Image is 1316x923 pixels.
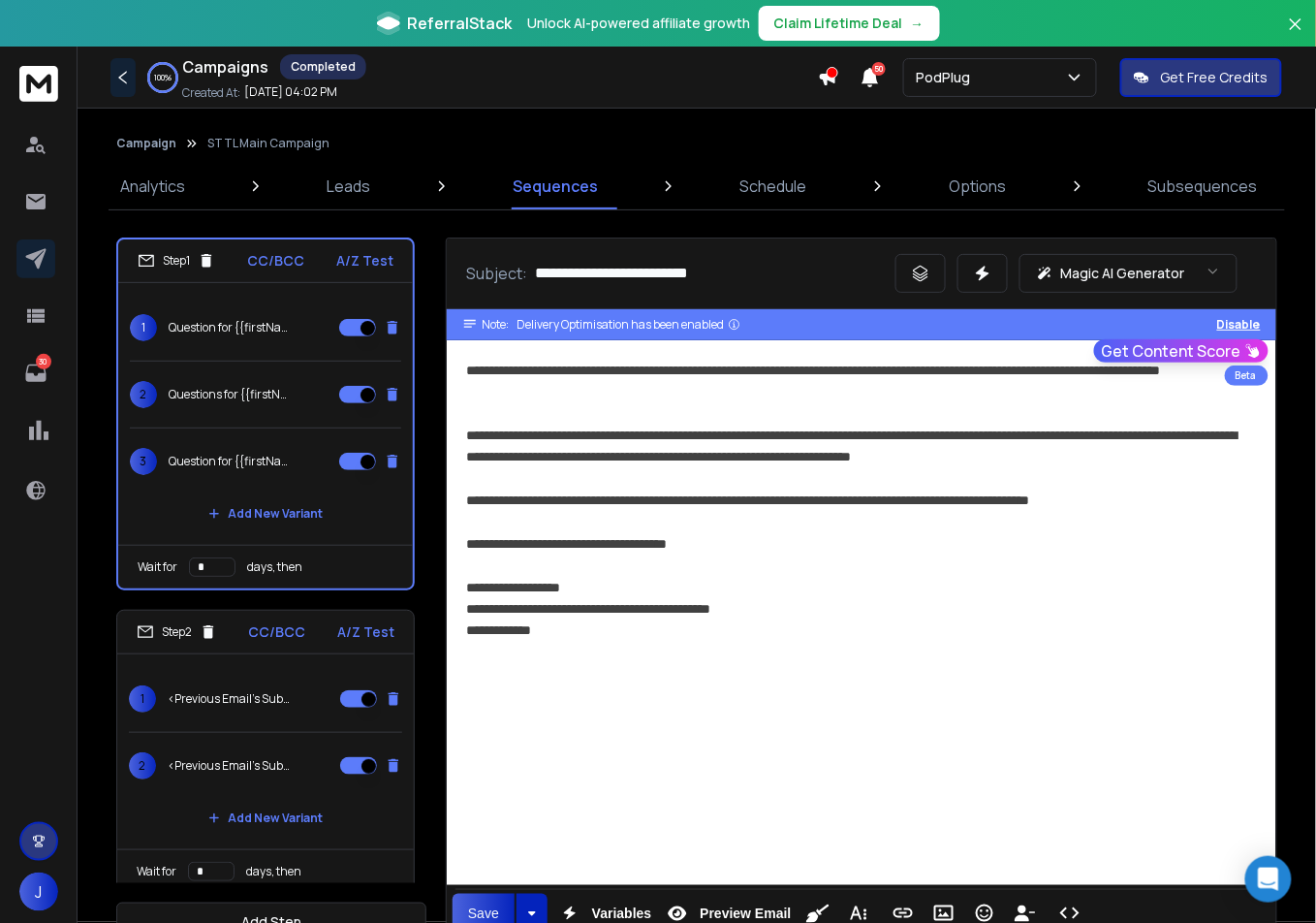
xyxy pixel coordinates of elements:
p: Schedule [740,175,807,198]
p: Options [949,175,1006,198]
button: Campaign [116,136,176,151]
a: Analytics [109,163,197,209]
a: Leads [316,163,383,209]
p: Get Free Credits [1161,68,1269,87]
button: Get Content Score [1094,339,1269,363]
p: <Previous Email's Subject> [168,691,292,707]
p: Wait for [137,864,176,879]
button: Claim Lifetime Deal→ [759,6,940,41]
p: 30 [36,354,51,369]
p: CC/BCC [249,622,306,642]
p: Wait for [138,559,177,575]
p: STTL Main Campaign [207,136,329,151]
p: Analytics [120,175,185,198]
p: Sequences [513,175,598,198]
button: Add New Variant [193,494,338,533]
p: Question for {{firstName}} [169,454,293,469]
a: Sequences [501,163,610,209]
button: Add New Variant [193,799,338,838]
li: Step2CC/BCCA/Z Test1<Previous Email's Subject>2<Previous Email's Subject>Add New VariantWait ford... [116,610,415,894]
p: [DATE] 04:02 PM [244,84,337,100]
p: 100 % [154,72,172,83]
p: CC/BCC [247,251,304,271]
button: J [19,873,58,911]
p: Subject: [466,262,527,285]
p: PodPlug [916,68,978,87]
p: <Previous Email's Subject> [168,758,292,774]
p: Created At: [182,85,240,101]
p: days, then [247,559,302,575]
button: Close banner [1283,12,1308,58]
a: Options [937,163,1018,209]
span: Note: [482,317,509,333]
a: 30 [16,354,55,393]
span: 1 [130,314,157,341]
span: Preview Email [696,906,795,922]
span: 3 [130,448,157,475]
p: Leads [328,175,371,198]
div: Beta [1225,366,1269,386]
button: Disable [1217,317,1261,333]
div: Open Intercom Messenger [1245,856,1292,903]
p: Subsequences [1148,175,1258,198]
p: days, then [246,864,301,879]
h1: Campaigns [182,55,268,79]
span: → [911,14,924,33]
a: Subsequences [1137,163,1269,209]
li: Step1CC/BCCA/Z Test1Question for {{firstName}}2Questions for {{firstName}}3Question for {{firstNa... [116,238,415,590]
div: Step 1 [138,252,215,270]
p: Questions for {{firstName}} [169,387,293,402]
span: 2 [129,752,156,780]
div: Delivery Optimisation has been enabled [517,317,741,333]
p: A/Z Test [336,251,393,271]
p: Question for {{firstName}} [169,320,293,335]
span: 50 [872,62,886,76]
button: Get Free Credits [1120,58,1282,97]
div: Completed [280,54,366,80]
p: A/Z Test [337,622,394,642]
span: 2 [130,381,157,408]
div: Step 2 [137,623,217,641]
span: 1 [129,685,156,713]
button: Magic AI Generator [1019,254,1238,293]
p: Magic AI Generator [1061,264,1185,283]
p: Unlock AI-powered affiliate growth [528,14,751,33]
span: Variables [588,906,656,922]
a: Schedule [729,163,819,209]
span: ReferralStack [408,12,513,35]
